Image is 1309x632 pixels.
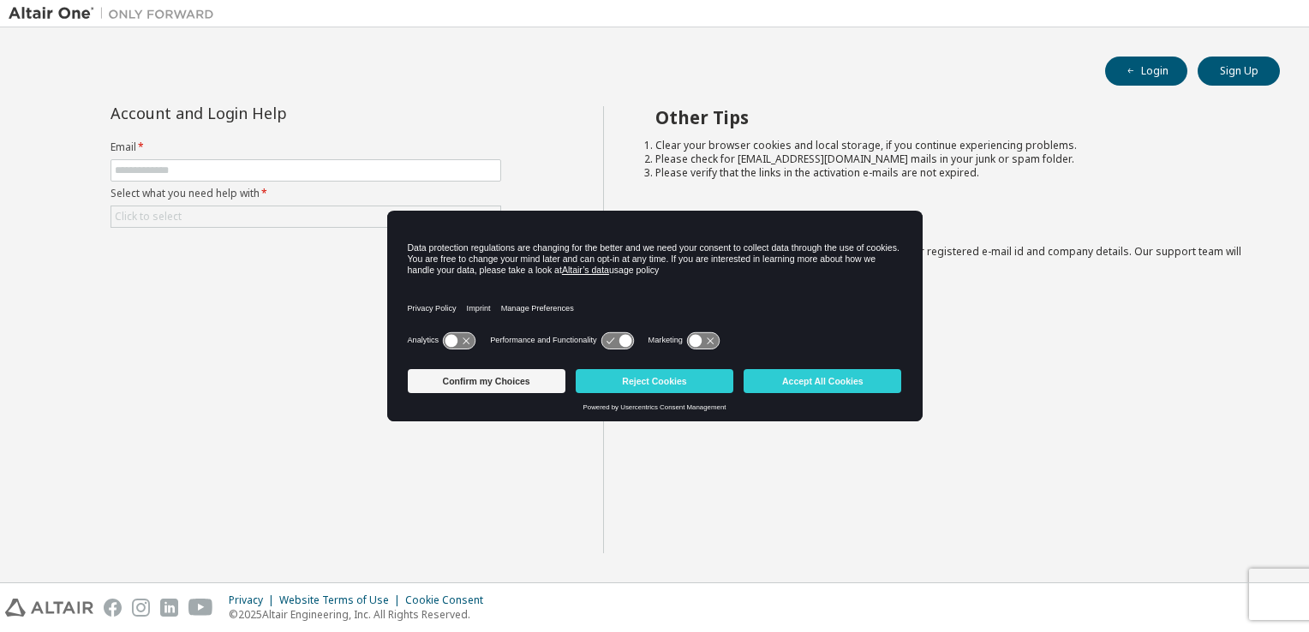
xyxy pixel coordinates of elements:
div: Click to select [115,210,182,224]
p: © 2025 Altair Engineering, Inc. All Rights Reserved. [229,607,493,622]
img: youtube.svg [188,599,213,617]
div: Account and Login Help [111,106,423,120]
h2: Not sure how to login? [655,212,1250,235]
div: Cookie Consent [405,593,493,607]
label: Email [111,140,501,154]
li: Please check for [EMAIL_ADDRESS][DOMAIN_NAME] mails in your junk or spam folder. [655,152,1250,166]
button: Login [1105,57,1187,86]
img: altair_logo.svg [5,599,93,617]
img: facebook.svg [104,599,122,617]
li: Clear your browser cookies and local storage, if you continue experiencing problems. [655,139,1250,152]
button: Sign Up [1198,57,1280,86]
li: Please verify that the links in the activation e-mails are not expired. [655,166,1250,180]
h2: Other Tips [655,106,1250,128]
img: Altair One [9,5,223,22]
div: Click to select [111,206,500,227]
img: linkedin.svg [160,599,178,617]
label: Select what you need help with [111,187,501,200]
div: Privacy [229,593,279,607]
div: Website Terms of Use [279,593,405,607]
span: with a brief description of the problem, your registered e-mail id and company details. Our suppo... [655,244,1241,272]
img: instagram.svg [132,599,150,617]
